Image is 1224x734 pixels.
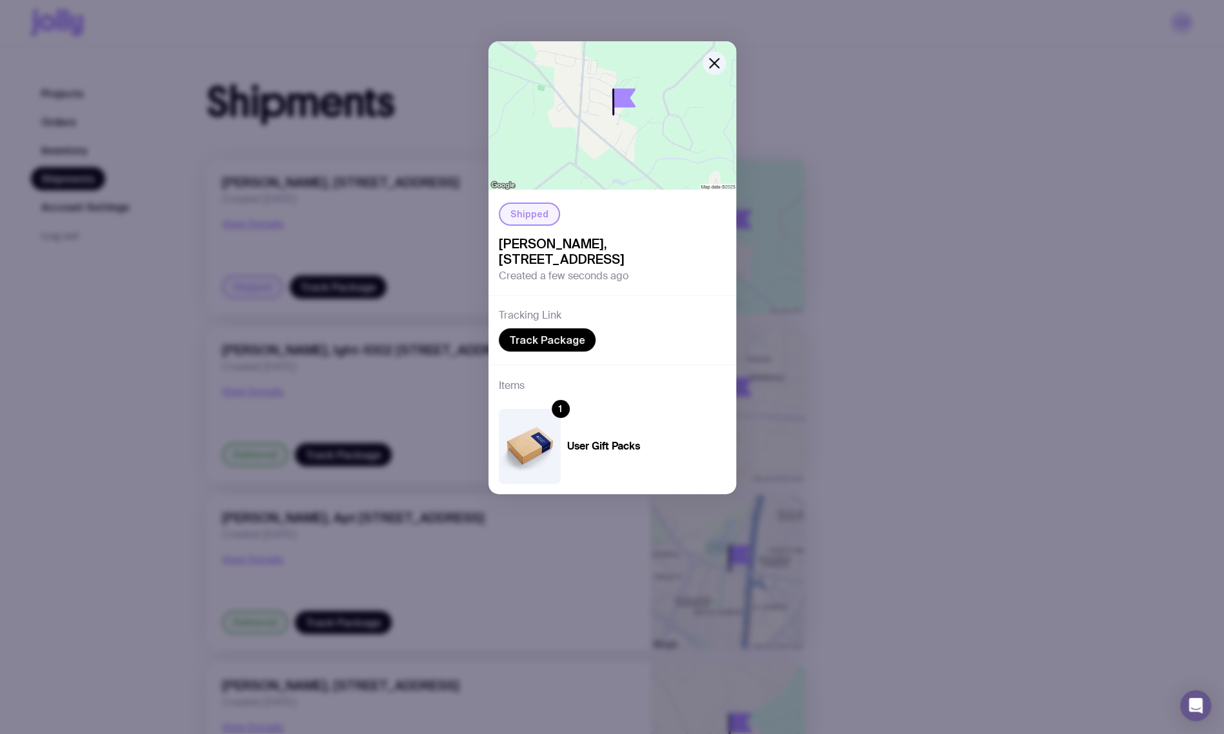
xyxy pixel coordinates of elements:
div: 1 [552,400,570,418]
h3: Tracking Link [499,309,561,322]
img: staticmap [488,41,736,190]
div: Open Intercom Messenger [1180,690,1211,721]
h3: Items [499,378,525,393]
span: Created a few seconds ago [499,270,628,283]
span: [PERSON_NAME], [STREET_ADDRESS] [499,236,726,267]
div: Shipped [499,203,560,226]
h4: User Gift Packs [567,440,640,453]
a: Track Package [499,328,596,352]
